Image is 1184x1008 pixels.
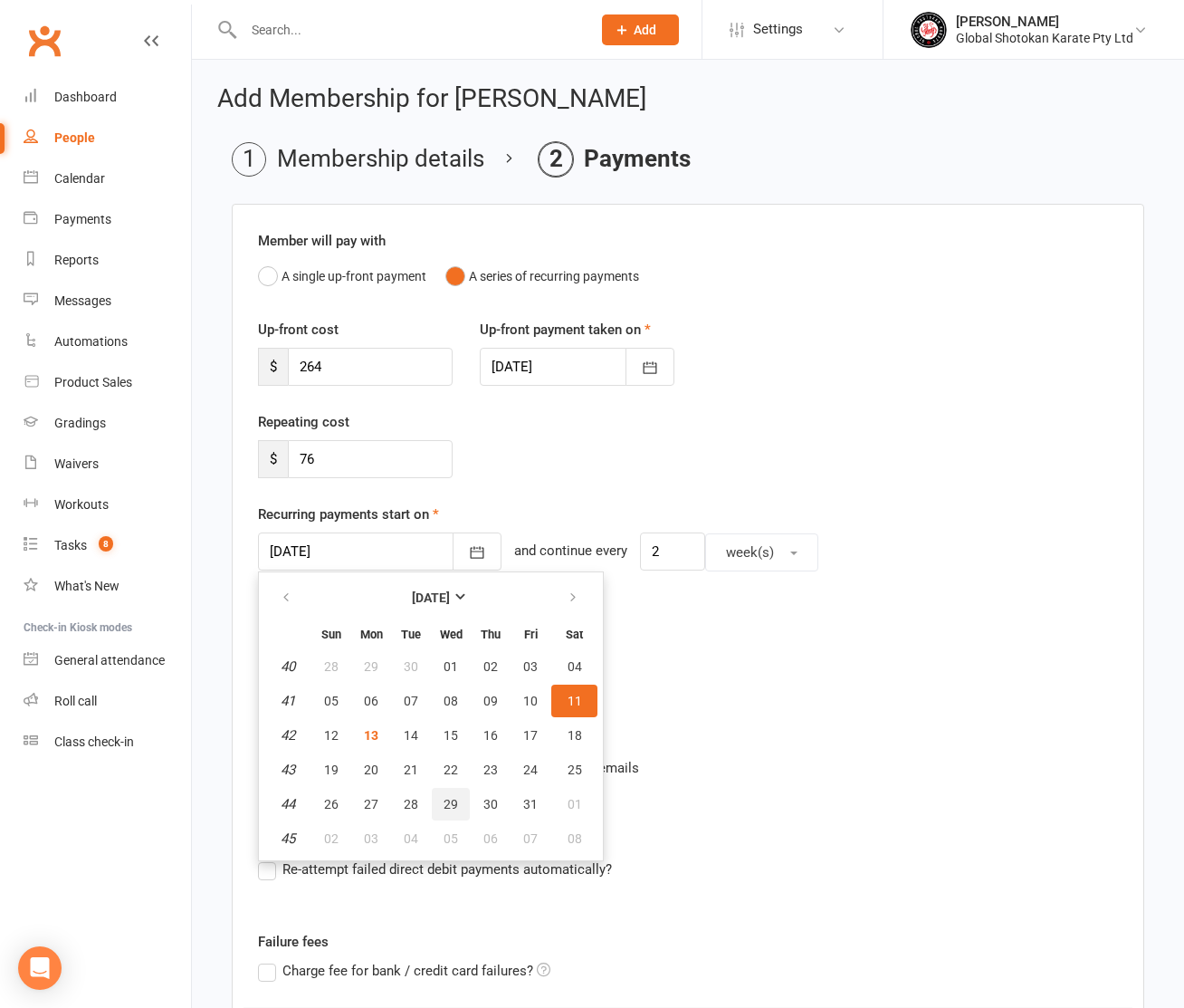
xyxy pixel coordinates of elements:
[472,754,510,786] button: 23
[24,322,191,362] a: Automations
[511,719,549,752] button: 17
[258,859,612,880] label: Re-attempt failed direct debit payments automatically?
[705,533,818,571] button: week(s)
[432,788,470,821] button: 29
[392,719,430,752] button: 14
[22,18,67,63] a: Clubworx
[480,319,651,341] label: Up-front payment taken on
[523,728,538,743] span: 17
[364,728,378,743] span: 13
[54,90,117,104] div: Dashboard
[54,734,134,749] div: Class check-in
[404,728,418,743] span: 14
[281,830,295,847] em: 45
[352,719,390,752] button: 13
[24,525,191,566] a: Tasks 8
[54,293,111,308] div: Messages
[352,822,390,855] button: 03
[404,831,418,846] span: 04
[511,754,549,786] button: 24
[568,797,582,811] span: 01
[324,728,339,743] span: 12
[24,362,191,403] a: Product Sales
[483,694,498,708] span: 09
[392,822,430,855] button: 04
[54,456,99,471] div: Waivers
[432,685,470,717] button: 08
[568,659,582,674] span: 04
[281,658,295,675] em: 40
[54,375,132,389] div: Product Sales
[483,659,498,674] span: 02
[444,694,458,708] span: 08
[24,199,191,240] a: Payments
[481,628,501,641] small: Thursday
[753,9,803,50] span: Settings
[244,931,1131,953] label: Failure fees
[432,719,470,752] button: 15
[364,763,378,777] span: 20
[511,788,549,821] button: 31
[483,728,498,743] span: 16
[472,685,510,717] button: 09
[511,650,549,683] button: 03
[360,628,383,641] small: Monday
[24,403,191,444] a: Gradings
[99,536,113,552] span: 8
[551,788,597,821] button: 01
[54,334,128,349] div: Automations
[472,650,510,683] button: 02
[281,762,295,778] em: 43
[472,719,510,752] button: 16
[523,694,538,708] span: 10
[54,538,87,552] div: Tasks
[24,640,191,681] a: General attendance kiosk mode
[352,685,390,717] button: 06
[364,694,378,708] span: 06
[432,754,470,786] button: 22
[54,694,97,708] div: Roll call
[523,763,538,777] span: 24
[54,171,105,186] div: Calendar
[956,30,1133,46] div: Global Shotokan Karate Pty Ltd
[352,650,390,683] button: 29
[568,728,582,743] span: 18
[54,416,106,430] div: Gradings
[324,694,339,708] span: 05
[444,797,458,811] span: 29
[24,485,191,525] a: Workouts
[24,240,191,281] a: Reports
[511,822,549,855] button: 07
[24,77,191,118] a: Dashboard
[312,822,350,855] button: 02
[551,754,597,786] button: 25
[312,754,350,786] button: 19
[24,158,191,199] a: Calendar
[551,685,597,717] button: 11
[483,763,498,777] span: 23
[634,23,656,37] span: Add
[444,831,458,846] span: 05
[24,566,191,607] a: What's New
[24,444,191,485] a: Waivers
[432,650,470,683] button: 01
[258,230,386,252] label: Member will pay with
[392,754,430,786] button: 21
[568,763,582,777] span: 25
[483,831,498,846] span: 06
[392,685,430,717] button: 07
[568,831,582,846] span: 08
[24,681,191,722] a: Roll call
[483,797,498,811] span: 30
[24,722,191,763] a: Class kiosk mode
[54,653,165,667] div: General attendance
[258,579,1118,619] div: Payments scheduled for past dates will not be submitted for processing
[312,650,350,683] button: 28
[281,796,295,812] em: 44
[392,650,430,683] button: 30
[238,17,578,43] input: Search...
[444,728,458,743] span: 15
[514,540,627,564] div: and continue every
[432,822,470,855] button: 05
[404,797,418,811] span: 28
